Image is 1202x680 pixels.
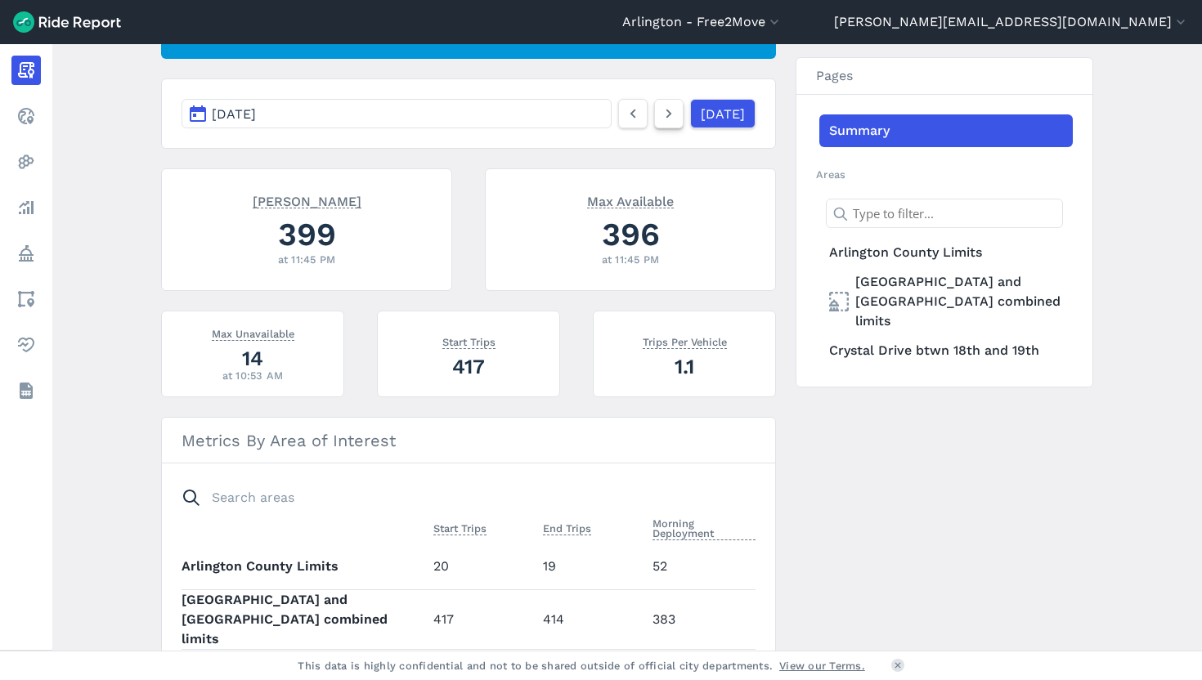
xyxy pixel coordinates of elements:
[182,99,612,128] button: [DATE]
[212,106,256,122] span: [DATE]
[11,284,41,314] a: Areas
[182,544,427,589] th: Arlington County Limits
[433,519,487,535] span: Start Trips
[427,589,536,649] td: 417
[11,56,41,85] a: Report
[253,192,361,208] span: [PERSON_NAME]
[543,519,591,535] span: End Trips
[182,252,432,267] div: at 11:45 PM
[11,147,41,177] a: Heatmaps
[587,192,674,208] span: Max Available
[646,589,756,649] td: 383
[819,114,1073,147] a: Summary
[653,514,756,544] button: Morning Deployment
[646,544,756,589] td: 52
[11,330,41,360] a: Health
[427,544,536,589] td: 20
[834,12,1189,32] button: [PERSON_NAME][EMAIL_ADDRESS][DOMAIN_NAME]
[433,519,487,539] button: Start Trips
[505,252,756,267] div: at 11:45 PM
[653,514,756,540] span: Morning Deployment
[796,58,1092,95] h3: Pages
[11,376,41,405] a: Datasets
[826,199,1063,228] input: Type to filter...
[442,333,496,349] span: Start Trips
[182,589,427,649] th: [GEOGRAPHIC_DATA] and [GEOGRAPHIC_DATA] combined limits
[643,333,727,349] span: Trips Per Vehicle
[543,519,591,539] button: End Trips
[212,324,294,341] span: Max Unavailable
[11,101,41,131] a: Realtime
[182,212,432,257] div: 399
[11,193,41,222] a: Analyze
[162,418,775,463] h3: Metrics By Area of Interest
[172,483,746,512] input: Search areas
[779,658,865,673] a: View our Terms.
[622,12,783,32] button: Arlington - Free2Move
[13,11,121,33] img: Ride Report
[819,334,1073,367] a: Crystal Drive btwn 18th and 19th
[613,352,756,381] div: 1.1
[816,167,1073,182] h2: Areas
[397,352,540,381] div: 417
[536,544,646,589] td: 19
[819,269,1073,334] a: [GEOGRAPHIC_DATA] and [GEOGRAPHIC_DATA] combined limits
[505,212,756,257] div: 396
[182,344,324,373] div: 14
[819,236,1073,269] a: Arlington County Limits
[11,239,41,268] a: Policy
[182,368,324,383] div: at 10:53 AM
[690,99,756,128] a: [DATE]
[536,589,646,649] td: 414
